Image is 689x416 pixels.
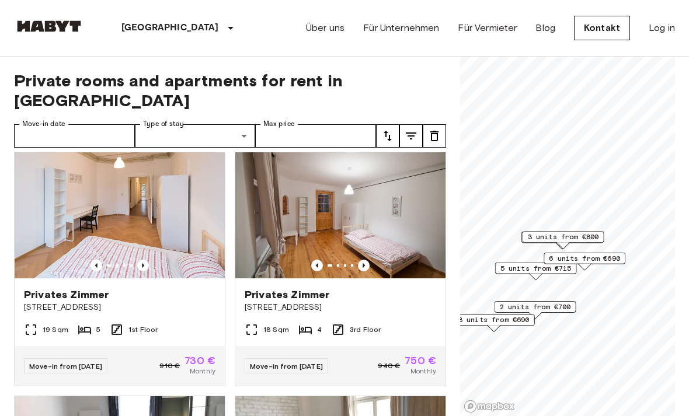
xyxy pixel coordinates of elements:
button: Previous image [137,260,149,271]
span: 3rd Floor [350,324,381,335]
div: Map marker [495,301,576,319]
span: 18 Sqm [263,324,289,335]
a: Log in [649,21,675,35]
span: 6 units from €690 [549,253,620,264]
span: [STREET_ADDRESS] [245,302,436,313]
span: 2 units from €700 [500,302,571,312]
button: Previous image [358,260,370,271]
span: 730 € [185,355,215,366]
img: Habyt [14,20,84,32]
div: Map marker [495,263,577,281]
span: 3 units from €800 [528,232,599,242]
a: Marketing picture of unit DE-02-019-01MPrevious imagePrevious imagePrivates Zimmer[STREET_ADDRESS... [235,138,446,386]
span: Move-in from [DATE] [29,362,102,370]
a: Blog [535,21,555,35]
span: 910 € [159,361,180,371]
p: [GEOGRAPHIC_DATA] [121,21,219,35]
span: Privates Zimmer [24,288,109,302]
a: Über uns [306,21,344,35]
span: 5 [96,324,100,335]
span: 750 € [405,355,436,366]
a: Für Unternehmen [363,21,439,35]
span: 1st Floor [128,324,158,335]
span: Monthly [410,366,436,376]
a: Für Vermieter [458,21,517,35]
span: 5 units from €715 [500,263,572,274]
a: Kontakt [574,16,630,40]
button: Previous image [311,260,323,271]
div: Map marker [521,232,603,250]
img: Marketing picture of unit DE-02-019-01M [235,138,446,278]
span: Move-in from [DATE] [250,362,323,370]
span: Privates Zimmer [245,288,329,302]
a: Mapbox logo [464,400,515,413]
button: tune [376,124,399,148]
span: [STREET_ADDRESS] [24,302,215,313]
div: Map marker [523,231,604,249]
label: Move-in date [22,119,65,129]
a: Marketing picture of unit DE-02-040-02MPrevious imagePrevious imagePrivates Zimmer[STREET_ADDRESS... [14,138,225,386]
input: Choose date [14,124,135,148]
label: Max price [263,119,295,129]
div: Map marker [544,253,625,271]
span: 8 units from €690 [458,314,530,325]
button: Previous image [91,260,102,271]
span: 940 € [378,361,400,371]
img: Marketing picture of unit DE-02-040-02M [15,138,225,278]
span: 4 [317,324,322,335]
div: Map marker [453,314,535,332]
span: 19 Sqm [43,324,68,335]
button: tune [399,124,423,148]
span: Private rooms and apartments for rent in [GEOGRAPHIC_DATA] [14,71,446,110]
span: Monthly [190,366,215,376]
button: tune [423,124,446,148]
label: Type of stay [143,119,184,129]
